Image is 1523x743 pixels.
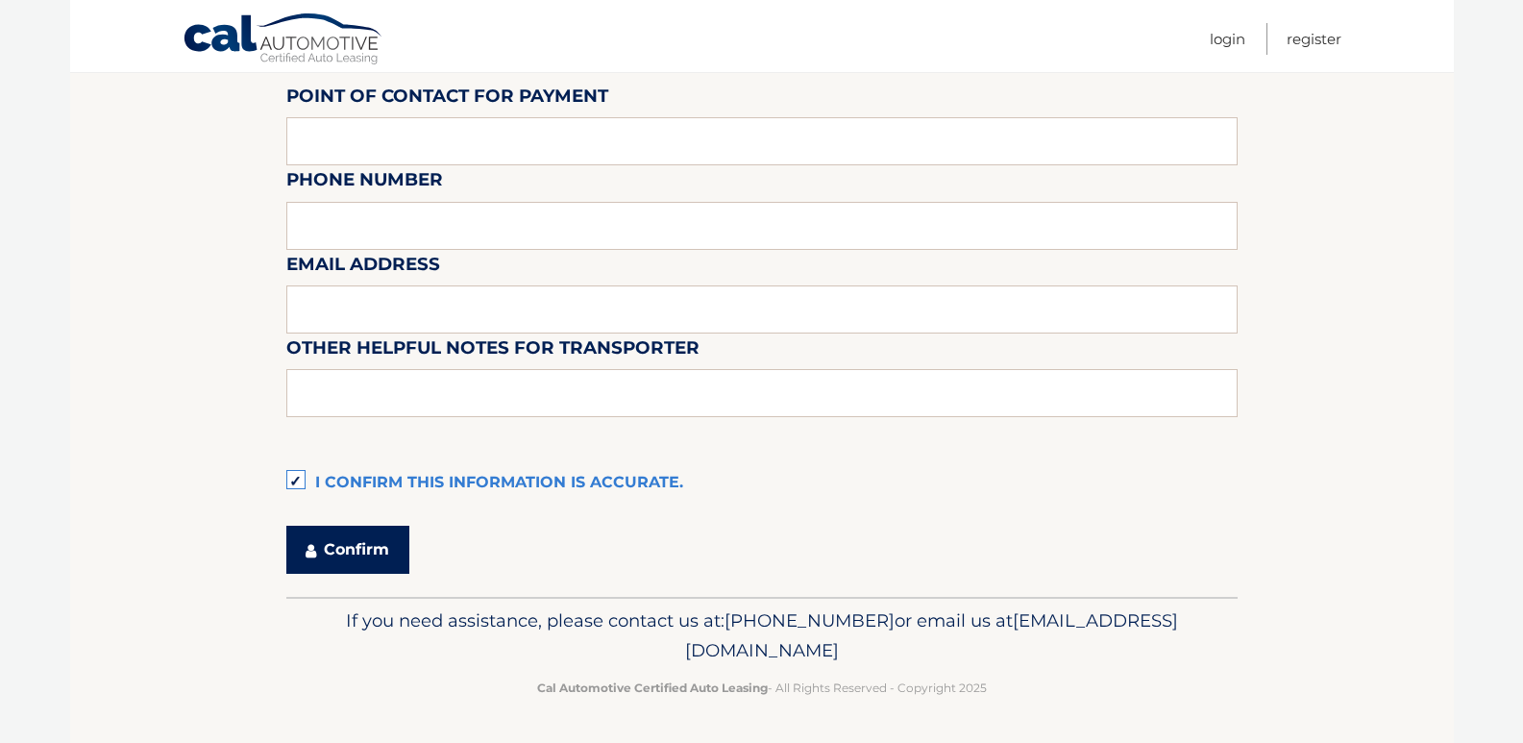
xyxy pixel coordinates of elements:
[299,678,1225,698] p: - All Rights Reserved - Copyright 2025
[183,12,384,68] a: Cal Automotive
[1210,23,1245,55] a: Login
[286,464,1238,503] label: I confirm this information is accurate.
[299,606,1225,667] p: If you need assistance, please contact us at: or email us at
[286,250,440,285] label: Email Address
[286,526,409,574] button: Confirm
[286,334,700,369] label: Other helpful notes for transporter
[1287,23,1341,55] a: Register
[286,82,608,117] label: Point of Contact for Payment
[725,609,895,632] span: [PHONE_NUMBER]
[537,681,768,695] strong: Cal Automotive Certified Auto Leasing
